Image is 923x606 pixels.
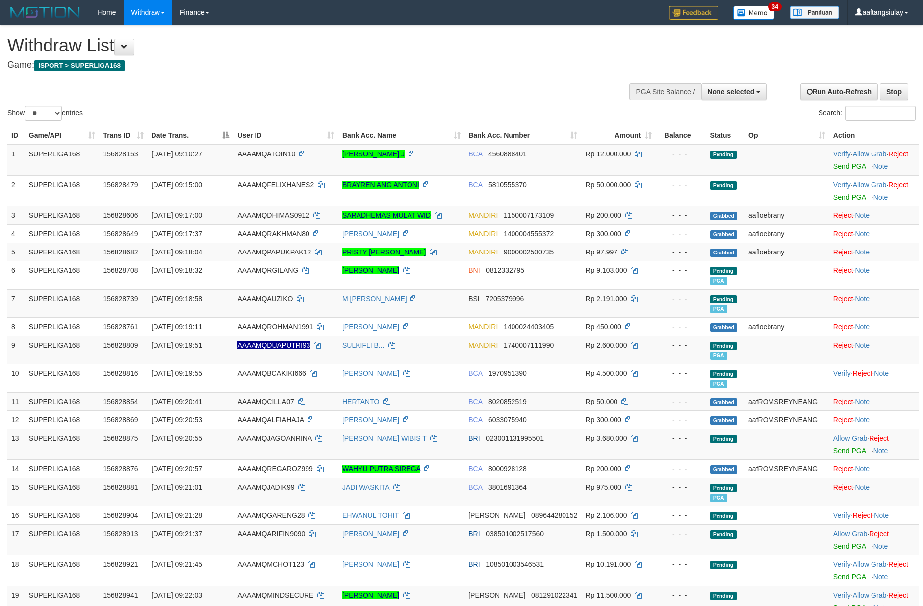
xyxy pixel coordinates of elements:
[468,323,498,331] span: MANDIRI
[585,248,617,256] span: Rp 97.997
[7,224,25,243] td: 4
[855,295,870,303] a: Note
[853,181,888,189] span: ·
[152,150,202,158] span: [DATE] 09:10:27
[7,506,25,524] td: 16
[504,248,554,256] span: Copy 9000002500735 to clipboard
[888,150,908,158] a: Reject
[855,211,870,219] a: Note
[237,211,309,219] span: AAAAMQDHIMAS0912
[342,434,427,442] a: [PERSON_NAME] WIBIS T
[25,392,100,410] td: SUPERLIGA168
[706,126,745,145] th: Status
[819,106,916,121] label: Search:
[464,126,581,145] th: Bank Acc. Number: activate to sort column ascending
[342,398,379,405] a: HERTANTO
[710,416,738,425] span: Grabbed
[585,434,627,442] span: Rp 3.680.000
[488,483,527,491] span: Copy 3801691364 to clipboard
[7,336,25,364] td: 9
[468,398,482,405] span: BCA
[710,370,737,378] span: Pending
[7,145,25,176] td: 1
[468,341,498,349] span: MANDIRI
[629,83,701,100] div: PGA Site Balance /
[237,465,313,473] span: AAAAMQREGAROZ999
[342,369,399,377] a: [PERSON_NAME]
[660,368,702,378] div: - - -
[833,542,866,550] a: Send PGA
[855,398,870,405] a: Note
[103,266,138,274] span: 156828708
[152,181,202,189] span: [DATE] 09:15:00
[103,483,138,491] span: 156828881
[531,511,577,519] span: Copy 089644280152 to clipboard
[103,416,138,424] span: 156828869
[488,150,527,158] span: Copy 4560888401 to clipboard
[744,224,829,243] td: aafloebrany
[585,150,631,158] span: Rp 12.000.000
[853,560,886,568] a: Allow Grab
[829,429,919,459] td: ·
[152,465,202,473] span: [DATE] 09:20:57
[7,206,25,224] td: 3
[855,483,870,491] a: Note
[833,341,853,349] a: Reject
[468,434,480,442] span: BRI
[504,211,554,219] span: Copy 1150007173109 to clipboard
[338,126,464,145] th: Bank Acc. Name: activate to sort column ascending
[710,323,738,332] span: Grabbed
[710,249,738,257] span: Grabbed
[833,447,866,454] a: Send PGA
[833,511,851,519] a: Verify
[152,230,202,238] span: [DATE] 09:17:37
[768,2,781,11] span: 34
[710,212,738,220] span: Grabbed
[103,398,138,405] span: 156828854
[873,193,888,201] a: Note
[237,369,306,377] span: AAAAMQBCAKIKI666
[710,277,727,285] span: Marked by aafchhiseyha
[342,483,389,491] a: JADI WASKITA
[833,398,853,405] a: Reject
[468,416,482,424] span: BCA
[342,295,407,303] a: M [PERSON_NAME]
[7,364,25,392] td: 10
[25,224,100,243] td: SUPERLIGA168
[853,591,886,599] a: Allow Grab
[833,573,866,581] a: Send PGA
[488,465,527,473] span: Copy 8000928128 to clipboard
[710,380,727,388] span: Marked by aafsoycanthlai
[25,429,100,459] td: SUPERLIGA168
[25,524,100,555] td: SUPERLIGA168
[660,415,702,425] div: - - -
[152,434,202,442] span: [DATE] 09:20:55
[829,410,919,429] td: ·
[585,323,621,331] span: Rp 450.000
[233,126,338,145] th: User ID: activate to sort column ascending
[152,398,202,405] span: [DATE] 09:20:41
[237,398,294,405] span: AAAAMQCILLA07
[710,435,737,443] span: Pending
[833,295,853,303] a: Reject
[25,289,100,317] td: SUPERLIGA168
[829,459,919,478] td: ·
[342,266,399,274] a: [PERSON_NAME]
[829,364,919,392] td: · ·
[7,524,25,555] td: 17
[874,369,889,377] a: Note
[7,478,25,506] td: 15
[873,447,888,454] a: Note
[833,150,851,158] a: Verify
[585,295,627,303] span: Rp 2.191.000
[488,369,527,377] span: Copy 1970951390 to clipboard
[829,224,919,243] td: ·
[488,416,527,424] span: Copy 6033075940 to clipboard
[710,230,738,239] span: Grabbed
[829,126,919,145] th: Action
[152,248,202,256] span: [DATE] 09:18:04
[585,230,621,238] span: Rp 300.000
[855,266,870,274] a: Note
[25,364,100,392] td: SUPERLIGA168
[103,341,138,349] span: 156828809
